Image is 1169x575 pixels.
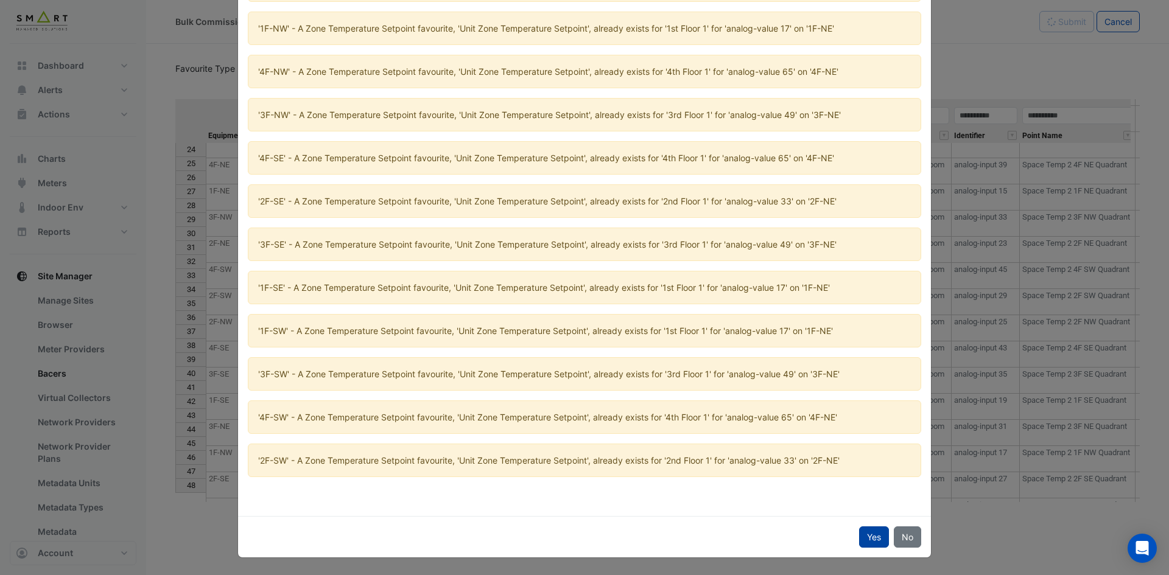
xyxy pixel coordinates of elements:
[894,526,921,548] button: No
[248,357,921,391] ngb-alert: '3F-SW' - A Zone Temperature Setpoint favourite, 'Unit Zone Temperature Setpoint', already exists...
[248,314,921,347] ngb-alert: '1F-SW' - A Zone Temperature Setpoint favourite, 'Unit Zone Temperature Setpoint', already exists...
[248,271,921,304] ngb-alert: '1F-SE' - A Zone Temperature Setpoint favourite, 'Unit Zone Temperature Setpoint', already exists...
[248,98,921,131] ngb-alert: '3F-NW' - A Zone Temperature Setpoint favourite, 'Unit Zone Temperature Setpoint', already exists...
[1128,534,1157,563] div: Open Intercom Messenger
[248,184,921,218] ngb-alert: '2F-SE' - A Zone Temperature Setpoint favourite, 'Unit Zone Temperature Setpoint', already exists...
[248,12,921,45] ngb-alert: '1F-NW' - A Zone Temperature Setpoint favourite, 'Unit Zone Temperature Setpoint', already exists...
[248,444,921,477] ngb-alert: '2F-SW' - A Zone Temperature Setpoint favourite, 'Unit Zone Temperature Setpoint', already exists...
[859,526,889,548] button: Yes
[248,55,921,88] ngb-alert: '4F-NW' - A Zone Temperature Setpoint favourite, 'Unit Zone Temperature Setpoint', already exists...
[248,228,921,261] ngb-alert: '3F-SE' - A Zone Temperature Setpoint favourite, 'Unit Zone Temperature Setpoint', already exists...
[248,141,921,175] ngb-alert: '4F-SE' - A Zone Temperature Setpoint favourite, 'Unit Zone Temperature Setpoint', already exists...
[248,400,921,434] ngb-alert: '4F-SW' - A Zone Temperature Setpoint favourite, 'Unit Zone Temperature Setpoint', already exists...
